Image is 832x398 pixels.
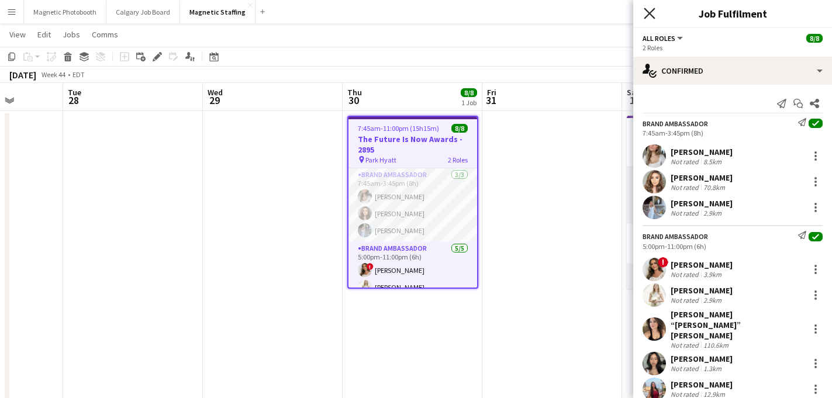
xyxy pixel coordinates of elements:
[643,34,675,43] span: All roles
[461,88,477,97] span: 8/8
[627,133,758,154] h3: Batmitzvah Event - [GEOGRAPHIC_DATA] 3233
[33,27,56,42] a: Edit
[806,34,823,43] span: 8/8
[643,43,823,52] div: 2 Roles
[66,94,81,107] span: 28
[671,157,701,166] div: Not rated
[671,296,701,304] div: Not rated
[671,198,733,209] div: [PERSON_NAME]
[348,242,477,353] app-card-role: Brand Ambassador5/55:00pm-11:00pm (6h)![PERSON_NAME][PERSON_NAME]
[92,29,118,40] span: Comms
[671,172,733,183] div: [PERSON_NAME]
[9,29,26,40] span: View
[448,155,468,164] span: 2 Roles
[347,87,362,98] span: Thu
[701,296,724,304] div: 2.9km
[627,264,758,320] app-card-role: Floater2A0/26:30pm-8:30pm (2h)
[643,242,823,251] div: 5:00pm-11:00pm (6h)
[180,1,256,23] button: Magnetic Staffing
[701,183,727,192] div: 70.8km
[346,94,362,107] span: 30
[643,232,708,241] div: Brand Ambassador
[701,209,724,217] div: 2.9km
[365,155,396,164] span: Park Hyatt
[671,183,701,192] div: Not rated
[367,263,374,270] span: !
[701,341,731,349] div: 110.6km
[627,167,758,224] app-card-role: Brand Ambassador2A1/26:30pm-8:30pm (2h)[PERSON_NAME]
[39,70,68,79] span: Week 44
[73,70,85,79] div: EDT
[24,1,106,23] button: Magnetic Photobooth
[58,27,85,42] a: Jobs
[633,57,832,85] div: Confirmed
[671,354,733,364] div: [PERSON_NAME]
[208,87,223,98] span: Wed
[701,364,724,373] div: 1.3km
[451,124,468,133] span: 8/8
[487,87,496,98] span: Fri
[633,6,832,21] h3: Job Fulfilment
[671,270,701,279] div: Not rated
[63,29,80,40] span: Jobs
[9,69,36,81] div: [DATE]
[643,34,685,43] button: All roles
[671,309,804,341] div: [PERSON_NAME] “[PERSON_NAME]” [PERSON_NAME]
[658,257,668,268] span: !
[485,94,496,107] span: 31
[671,364,701,373] div: Not rated
[358,124,439,133] span: 7:45am-11:00pm (15h15m)
[348,168,477,242] app-card-role: Brand Ambassador3/37:45am-3:45pm (8h)[PERSON_NAME][PERSON_NAME][PERSON_NAME]
[206,94,223,107] span: 29
[5,27,30,42] a: View
[37,29,51,40] span: Edit
[627,116,758,289] app-job-card: 6:30pm-12:30am (6h) (Sun)3/7Batmitzvah Event - [GEOGRAPHIC_DATA] 3233 [GEOGRAPHIC_DATA]4 RolesBra...
[671,209,701,217] div: Not rated
[671,379,733,390] div: [PERSON_NAME]
[643,129,823,137] div: 7:45am-3:45pm (8h)
[106,1,180,23] button: Calgary Job Board
[671,285,733,296] div: [PERSON_NAME]
[347,116,478,289] app-job-card: 7:45am-11:00pm (15h15m)8/8The Future Is Now Awards - 2895 Park Hyatt2 RolesBrand Ambassador3/37:4...
[671,259,733,270] div: [PERSON_NAME]
[68,87,81,98] span: Tue
[461,98,477,107] div: 1 Job
[348,134,477,155] h3: The Future Is Now Awards - 2895
[87,27,123,42] a: Comms
[625,94,640,107] span: 1
[671,341,701,349] div: Not rated
[643,119,708,128] div: Brand Ambassador
[701,157,724,166] div: 8.5km
[627,87,640,98] span: Sat
[671,147,733,157] div: [PERSON_NAME]
[701,270,724,279] div: 3.9km
[627,224,758,264] app-card-role: Brand Ambassador1A0/16:30pm-8:30pm (2h)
